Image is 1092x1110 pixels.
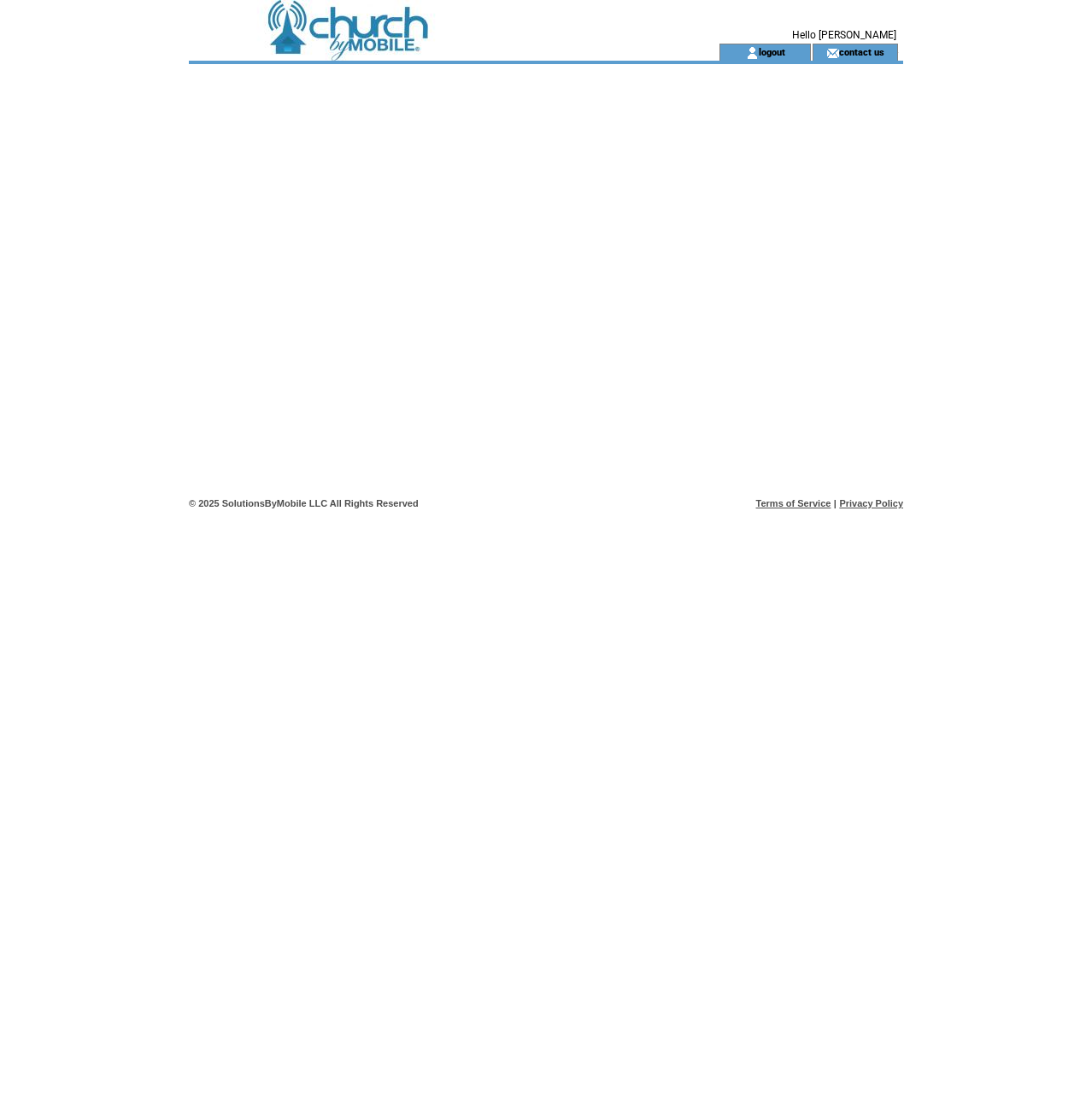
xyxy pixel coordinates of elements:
img: account_icon.gif [746,46,759,60]
a: logout [759,46,785,57]
a: contact us [839,46,884,57]
span: | [834,498,837,508]
span: © 2025 SolutionsByMobile LLC All Rights Reserved [189,498,419,508]
img: contact_us_icon.gif [826,46,839,60]
span: Hello [PERSON_NAME] [792,29,896,41]
a: Privacy Policy [839,498,903,508]
a: Terms of Service [756,498,831,508]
